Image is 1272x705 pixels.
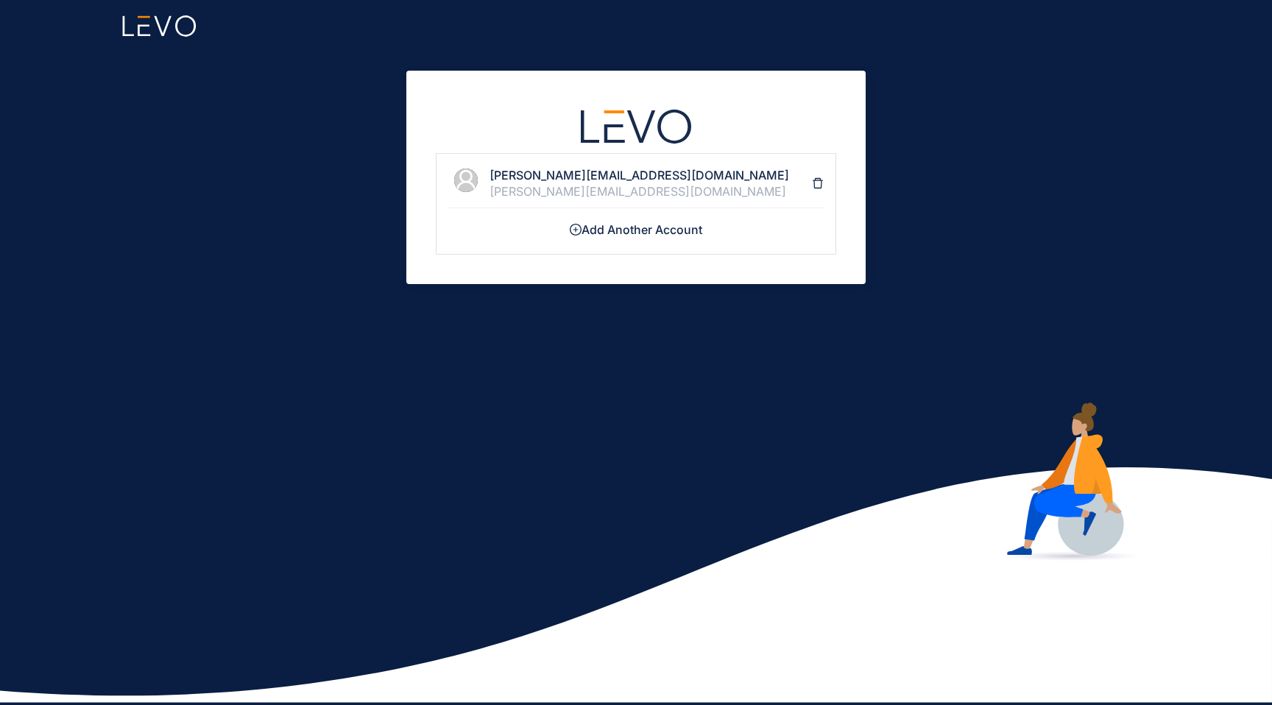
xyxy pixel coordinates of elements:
[490,185,812,198] div: [PERSON_NAME][EMAIL_ADDRESS][DOMAIN_NAME]
[570,224,582,235] span: plus-circle
[812,177,824,189] span: delete
[490,169,812,182] h4: [PERSON_NAME][EMAIL_ADDRESS][DOMAIN_NAME]
[448,223,824,236] h4: Add Another Account
[454,169,478,192] span: user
